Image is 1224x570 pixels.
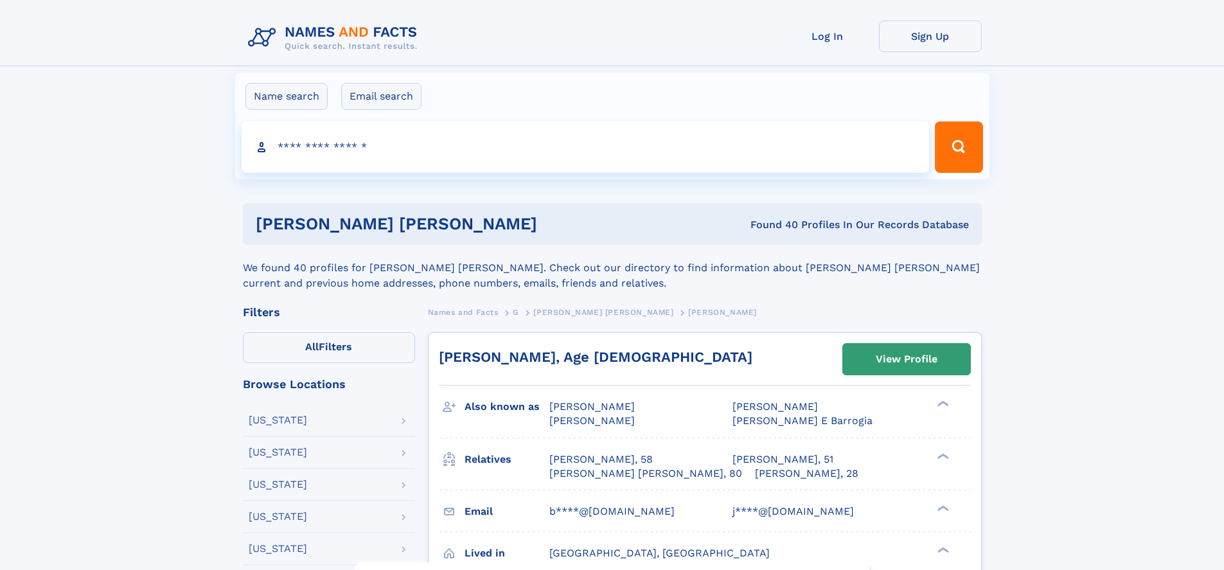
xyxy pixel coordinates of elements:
[428,304,499,320] a: Names and Facts
[732,452,833,467] a: [PERSON_NAME], 51
[549,467,742,481] a: [PERSON_NAME] [PERSON_NAME], 80
[879,21,982,52] a: Sign Up
[755,467,858,481] a: [PERSON_NAME], 28
[256,216,644,232] h1: [PERSON_NAME] [PERSON_NAME]
[644,218,969,232] div: Found 40 Profiles In Our Records Database
[934,546,950,554] div: ❯
[249,544,307,554] div: [US_STATE]
[513,308,519,317] span: G
[549,452,653,467] a: [PERSON_NAME], 58
[465,542,549,564] h3: Lived in
[249,415,307,425] div: [US_STATE]
[249,512,307,522] div: [US_STATE]
[243,307,415,318] div: Filters
[549,547,770,559] span: [GEOGRAPHIC_DATA], [GEOGRAPHIC_DATA]
[245,83,328,110] label: Name search
[513,304,519,320] a: G
[249,479,307,490] div: [US_STATE]
[465,501,549,522] h3: Email
[465,449,549,470] h3: Relatives
[688,308,757,317] span: [PERSON_NAME]
[341,83,421,110] label: Email search
[934,504,950,512] div: ❯
[465,396,549,418] h3: Also known as
[439,349,752,365] a: [PERSON_NAME], Age [DEMOGRAPHIC_DATA]
[305,341,319,353] span: All
[732,400,818,413] span: [PERSON_NAME]
[243,379,415,390] div: Browse Locations
[249,447,307,458] div: [US_STATE]
[934,400,950,408] div: ❯
[732,414,873,427] span: [PERSON_NAME] E Barrogia
[935,121,982,173] button: Search Button
[243,245,982,291] div: We found 40 profiles for [PERSON_NAME] [PERSON_NAME]. Check out our directory to find information...
[242,121,930,173] input: search input
[549,400,635,413] span: [PERSON_NAME]
[876,344,937,374] div: View Profile
[934,452,950,460] div: ❯
[243,21,428,55] img: Logo Names and Facts
[533,304,673,320] a: [PERSON_NAME] [PERSON_NAME]
[776,21,879,52] a: Log In
[549,414,635,427] span: [PERSON_NAME]
[533,308,673,317] span: [PERSON_NAME] [PERSON_NAME]
[843,344,970,375] a: View Profile
[243,332,415,363] label: Filters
